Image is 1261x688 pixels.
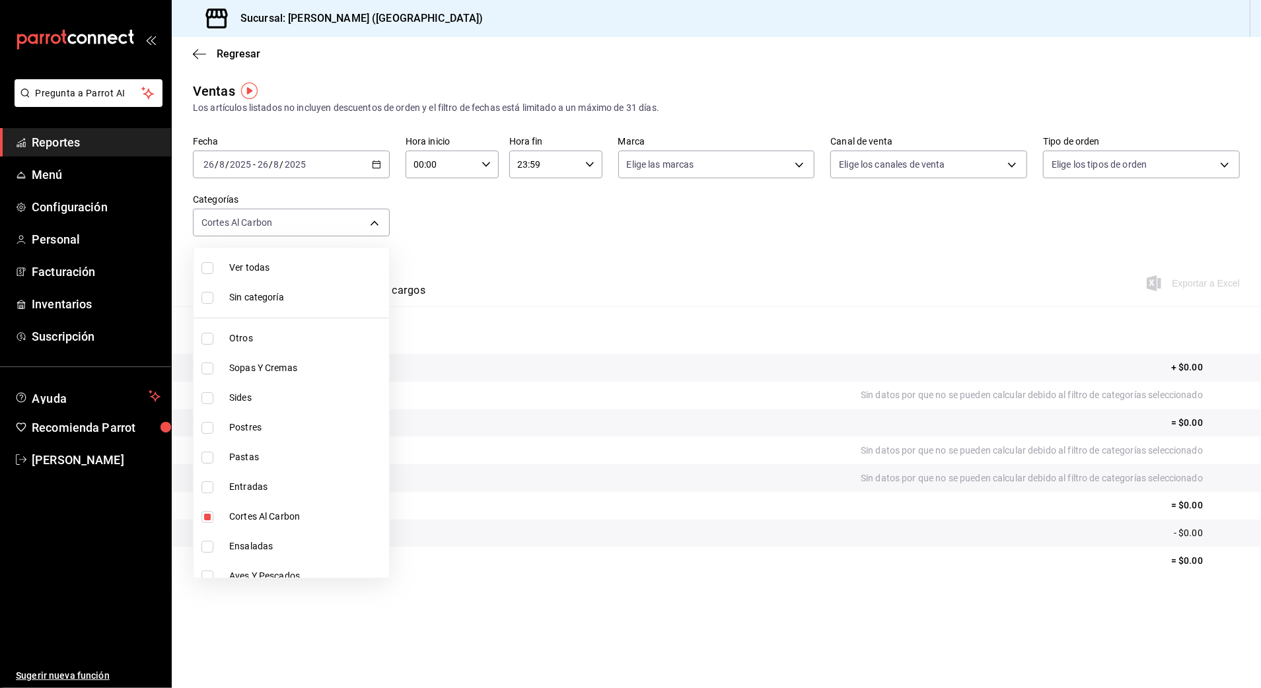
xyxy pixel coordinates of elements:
span: Ensaladas [229,539,384,553]
span: Pastas [229,450,384,464]
img: Tooltip marker [241,83,258,99]
span: Entradas [229,480,384,494]
span: Sin categoría [229,291,384,304]
span: Postres [229,421,384,434]
span: Sopas Y Cremas [229,361,384,375]
span: Sides [229,391,384,405]
span: Aves Y Pescados [229,569,384,583]
span: Ver todas [229,261,384,275]
span: Otros [229,331,384,345]
span: Cortes Al Carbon [229,510,384,524]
